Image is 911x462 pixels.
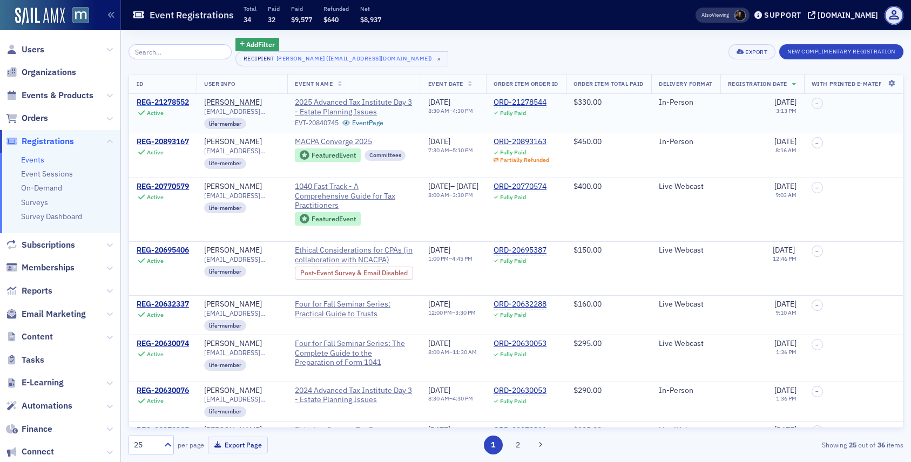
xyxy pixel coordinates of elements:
span: Tasks [22,354,44,366]
strong: 25 [847,440,858,450]
span: Memberships [22,262,75,274]
a: [PERSON_NAME] [204,98,262,107]
span: – [815,185,819,191]
div: I'll take a look [17,46,93,57]
span: Events & Products [22,90,93,101]
time: 1:00 PM [428,255,449,262]
button: Export [728,44,775,59]
a: ORD-20632288 [494,300,546,309]
h1: Event Registrations [150,9,234,22]
span: – [815,140,819,146]
button: 2 [508,436,527,454]
div: – [428,192,479,199]
a: REG-20770579 [137,182,189,192]
a: Organizations [6,66,76,78]
a: [PERSON_NAME] [204,182,262,192]
button: Upload attachment [51,354,60,362]
time: 8:00 AM [428,348,449,356]
a: Four for Fall Seminar Series: Practical Guide to Trusts [295,300,413,318]
div: EVT-20840745 [295,119,339,127]
a: Registrations [6,135,74,147]
time: 8:00 AM [428,191,449,199]
div: Featured Event [295,212,361,226]
time: 3:30 PM [455,309,476,316]
div: Thanks a bunch good man! [96,78,199,89]
div: Fully Paid [500,110,526,117]
span: [EMAIL_ADDRESS][DOMAIN_NAME] [204,395,280,403]
div: life-member [204,406,246,417]
div: Fully Paid [500,351,526,358]
span: Registration Date [728,80,787,87]
div: Justin says… [9,71,207,104]
div: Committees [365,150,406,161]
div: REG-20893167 [137,137,189,147]
span: Order Item Total Paid [573,80,644,87]
time: 3:30 PM [453,191,473,199]
p: Total [244,5,257,12]
span: MACPA Converge 2025 [295,137,393,147]
p: Paid [291,5,312,12]
span: Users [22,44,44,56]
div: Recipient [244,55,275,62]
div: Aidan says… [9,231,207,316]
div: It is but I have the same problem with my cell phone too. It's different numbers calling us. You'... [48,323,199,355]
div: Hi [PERSON_NAME],I'll take a look [9,23,102,63]
a: [PERSON_NAME] [204,246,262,255]
div: REG-20695406 [137,246,189,255]
div: ORD-20630053 [494,386,546,396]
a: New Complimentary Registration [779,46,903,56]
a: Fiduciary Income Tax Returns - 1041 Workshop with Filled-In Forms (in collaboration with FICPA) [295,425,413,454]
span: [DATE] [428,245,450,255]
strong: 36 [875,440,887,450]
div: REG-20270315 [137,425,189,435]
h1: Operator [52,5,91,13]
a: Reports [6,285,52,297]
button: Send a message… [185,349,203,366]
div: Live Webcast [659,182,713,192]
div: [PERSON_NAME] • 2h ago [17,299,102,305]
span: $330.00 [573,97,602,107]
span: User Info [204,80,235,87]
span: [DATE] [774,97,797,107]
span: Email Marketing [22,308,86,320]
time: 1:36 PM [776,348,797,356]
span: Subscriptions [22,239,75,251]
div: Live Webcast [659,246,713,255]
div: Justin says… [9,316,207,374]
a: Finance [6,423,52,435]
a: ORD-21278544 [494,98,546,107]
a: View Homepage [65,7,89,25]
span: [EMAIL_ADDRESS][DOMAIN_NAME] [204,107,280,115]
a: [PERSON_NAME] [204,386,262,396]
span: [DATE] [774,299,797,309]
div: In-Person [659,386,713,396]
span: ID [137,80,143,87]
a: Four for Fall Seminar Series: The Complete Guide to the Preparation of Form 1041 [295,339,413,368]
div: – [428,349,477,356]
div: – [428,107,473,114]
div: Support [764,10,801,20]
div: Partially Refunded [500,157,549,164]
div: Also [701,11,712,18]
button: Export Page [208,437,268,453]
div: I don't see anything that would make me thing that dialpad is experiencing an issue. Sorry for no... [9,104,177,169]
a: 1040 Fast Track - A Comprehensive Guide for Tax Practitioners [295,182,413,210]
div: [PERSON_NAME] ([EMAIL_ADDRESS][DOMAIN_NAME]) [276,53,433,64]
div: Live Webcast [659,300,713,309]
span: Content [22,331,53,343]
span: Connect [22,446,54,458]
div: ORD-20695387 [494,246,546,255]
div: In-Person [659,137,713,147]
a: MACPA Converge 2025 [295,137,413,147]
div: Justin says… [9,178,207,232]
span: $160.00 [573,299,602,309]
span: [DATE] [774,137,797,146]
a: Automations [6,400,72,412]
a: [PERSON_NAME] [204,300,262,309]
span: [DATE] [774,385,797,395]
a: Event Sessions [21,169,73,179]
